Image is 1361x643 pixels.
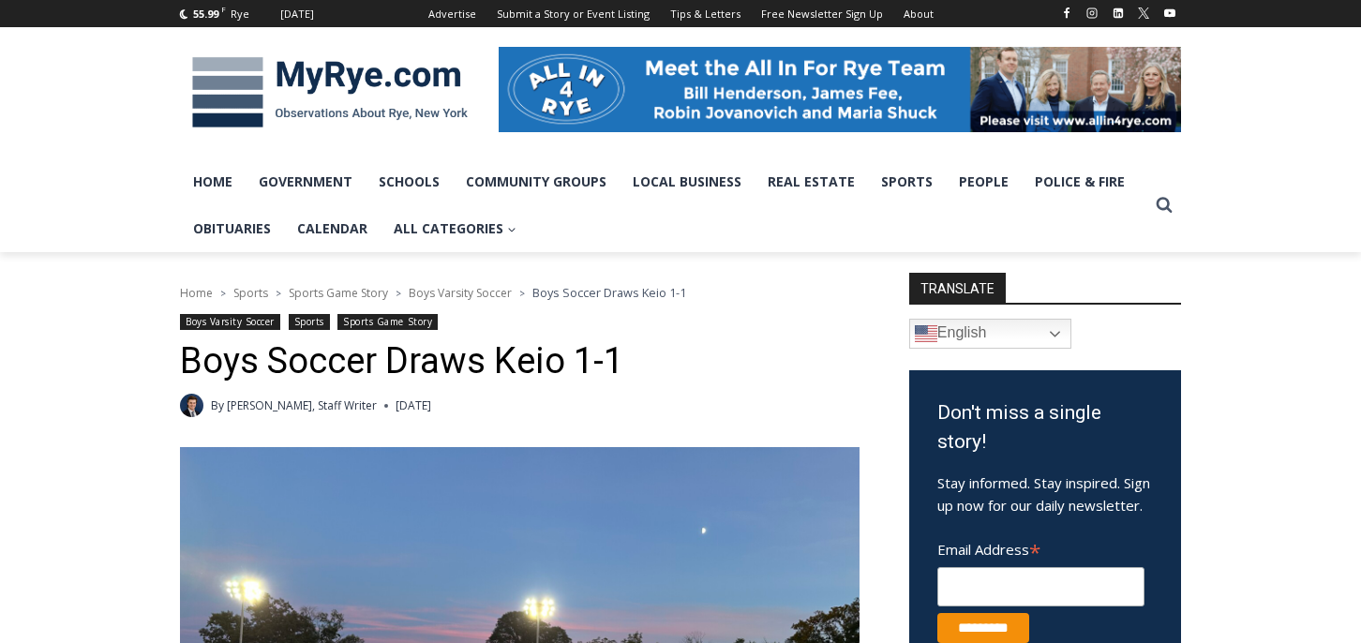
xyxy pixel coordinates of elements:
span: > [396,287,401,300]
a: Schools [366,158,453,205]
label: Email Address [937,531,1144,564]
div: Rye [231,6,249,22]
p: Stay informed. Stay inspired. Sign up now for our daily newsletter. [937,471,1153,516]
img: en [915,322,937,345]
a: Sports [233,285,268,301]
span: > [519,287,525,300]
span: > [220,287,226,300]
a: Police & Fire [1022,158,1138,205]
span: > [276,287,281,300]
a: Calendar [284,205,381,252]
a: Obituaries [180,205,284,252]
a: Sports Game Story [289,285,388,301]
span: By [211,396,224,414]
a: Sports [289,314,330,330]
a: Sports [868,158,946,205]
a: Sports Game Story [337,314,438,330]
div: [DATE] [280,6,314,22]
a: [PERSON_NAME], Staff Writer [227,397,377,413]
a: Linkedin [1107,2,1129,24]
h1: Boys Soccer Draws Keio 1-1 [180,340,860,383]
span: Boys Soccer Draws Keio 1-1 [532,284,686,301]
span: All Categories [394,218,516,239]
h3: Don't miss a single story! [937,398,1153,457]
span: F [221,4,226,14]
a: Home [180,158,246,205]
a: Government [246,158,366,205]
a: Community Groups [453,158,620,205]
a: English [909,319,1071,349]
strong: TRANSLATE [909,273,1006,303]
a: All Categories [381,205,530,252]
a: Facebook [1055,2,1078,24]
a: Home [180,285,213,301]
span: 55.99 [193,7,218,21]
a: Local Business [620,158,755,205]
img: Charlie Morris headshot PROFESSIONAL HEADSHOT [180,394,203,417]
img: All in for Rye [499,47,1181,131]
a: Instagram [1081,2,1103,24]
time: [DATE] [396,396,431,414]
a: Real Estate [755,158,868,205]
a: Author image [180,394,203,417]
a: Boys Varsity Soccer [180,314,280,330]
button: View Search Form [1147,188,1181,222]
a: X [1132,2,1155,24]
nav: Breadcrumbs [180,283,860,302]
a: YouTube [1159,2,1181,24]
nav: Primary Navigation [180,158,1147,253]
img: MyRye.com [180,44,480,142]
a: Boys Varsity Soccer [409,285,512,301]
a: People [946,158,1022,205]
